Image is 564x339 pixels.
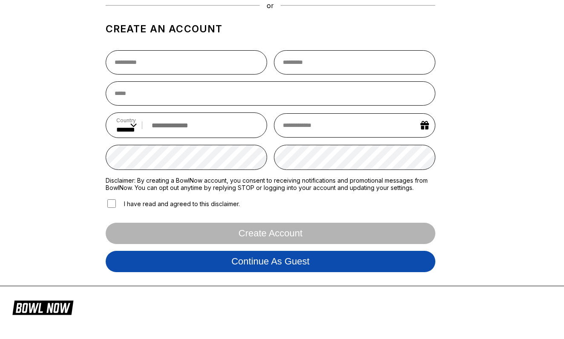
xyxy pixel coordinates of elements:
[106,23,436,35] h1: Create an account
[107,199,116,208] input: I have read and agreed to this disclaimer.
[106,198,240,209] label: I have read and agreed to this disclaimer.
[106,1,436,10] div: or
[106,251,436,272] button: Continue as guest
[106,177,436,191] label: Disclaimer: By creating a BowlNow account, you consent to receiving notifications and promotional...
[116,117,137,124] label: Country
